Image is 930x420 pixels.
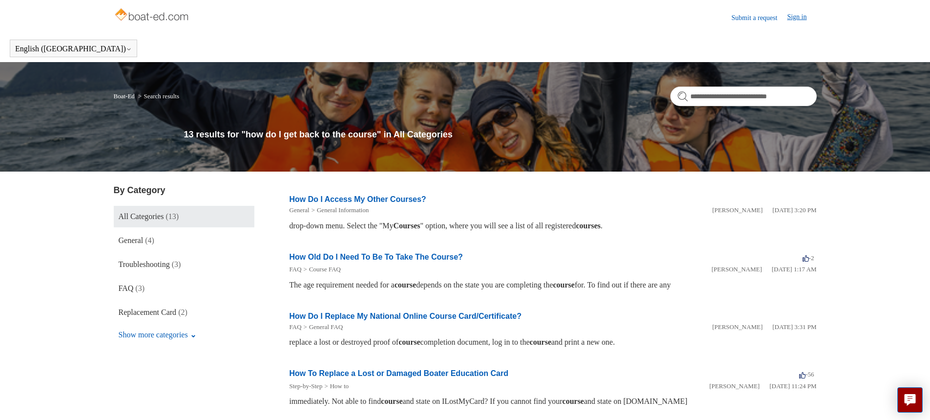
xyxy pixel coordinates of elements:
[172,260,181,268] span: (3)
[145,236,154,244] span: (4)
[562,397,584,405] em: course
[119,284,134,292] span: FAQ
[711,265,762,274] li: [PERSON_NAME]
[309,265,341,273] a: Course FAQ
[114,230,254,251] a: General (4)
[393,221,420,230] em: Courses
[787,12,816,23] a: Sign in
[119,212,164,221] span: All Categories
[136,92,179,100] li: Search results
[289,265,302,274] li: FAQ
[135,284,145,292] span: (3)
[330,382,349,390] a: How to
[114,92,135,100] a: Boat-Ed
[119,308,177,316] span: Replacement Card
[289,279,817,291] div: The age requirement needed for a depends on the state you are completing the for. To find out if ...
[289,205,310,215] li: General
[553,281,575,289] em: course
[289,322,302,332] li: FAQ
[289,312,522,320] a: How Do I Replace My National Online Course Card/Certificate?
[772,206,816,214] time: 01/05/2024, 15:20
[114,254,254,275] a: Troubleshooting (3)
[576,221,601,230] em: courses
[289,253,463,261] a: How Old Do I Need To Be To Take The Course?
[178,308,187,316] span: (2)
[772,265,817,273] time: 03/14/2022, 01:17
[394,281,416,289] em: course
[381,397,402,405] em: course
[114,278,254,299] a: FAQ (3)
[799,371,814,378] span: -56
[184,128,817,141] h1: 13 results for "how do I get back to the course" in All Categories
[731,13,787,23] a: Submit a request
[119,236,144,244] span: General
[289,336,817,348] div: replace a lost or destroyed proof of completion document, log in to the and print a new one.
[289,382,323,390] a: Step-by-Step
[114,92,137,100] li: Boat-Ed
[310,205,369,215] li: General Information
[712,322,763,332] li: [PERSON_NAME]
[289,381,323,391] li: Step-by-Step
[322,381,349,391] li: How to
[114,184,254,197] h3: By Category
[772,323,816,331] time: 01/05/2024, 15:31
[114,206,254,227] a: All Categories (13)
[309,323,343,331] a: General FAQ
[289,323,302,331] a: FAQ
[670,87,817,106] input: Search
[289,220,817,232] div: drop-down menu. Select the "My " option, where you will see a list of all registered .
[114,302,254,323] a: Replacement Card (2)
[165,212,179,221] span: (13)
[114,6,191,25] img: Boat-Ed Help Center home page
[398,338,420,346] em: course
[15,44,132,53] button: English ([GEOGRAPHIC_DATA])
[803,254,814,262] span: -2
[289,396,817,407] div: immediately. Not able to find and state on ILostMyCard? If you cannot find your and state on [DOM...
[530,338,551,346] em: course
[289,206,310,214] a: General
[302,265,341,274] li: Course FAQ
[302,322,343,332] li: General FAQ
[712,205,763,215] li: [PERSON_NAME]
[709,381,760,391] li: [PERSON_NAME]
[114,326,201,344] button: Show more categories
[289,369,509,377] a: How To Replace a Lost or Damaged Boater Education Card
[289,195,426,203] a: How Do I Access My Other Courses?
[119,260,170,268] span: Troubleshooting
[289,265,302,273] a: FAQ
[317,206,369,214] a: General Information
[769,382,816,390] time: 03/10/2022, 23:24
[897,387,923,413] button: Live chat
